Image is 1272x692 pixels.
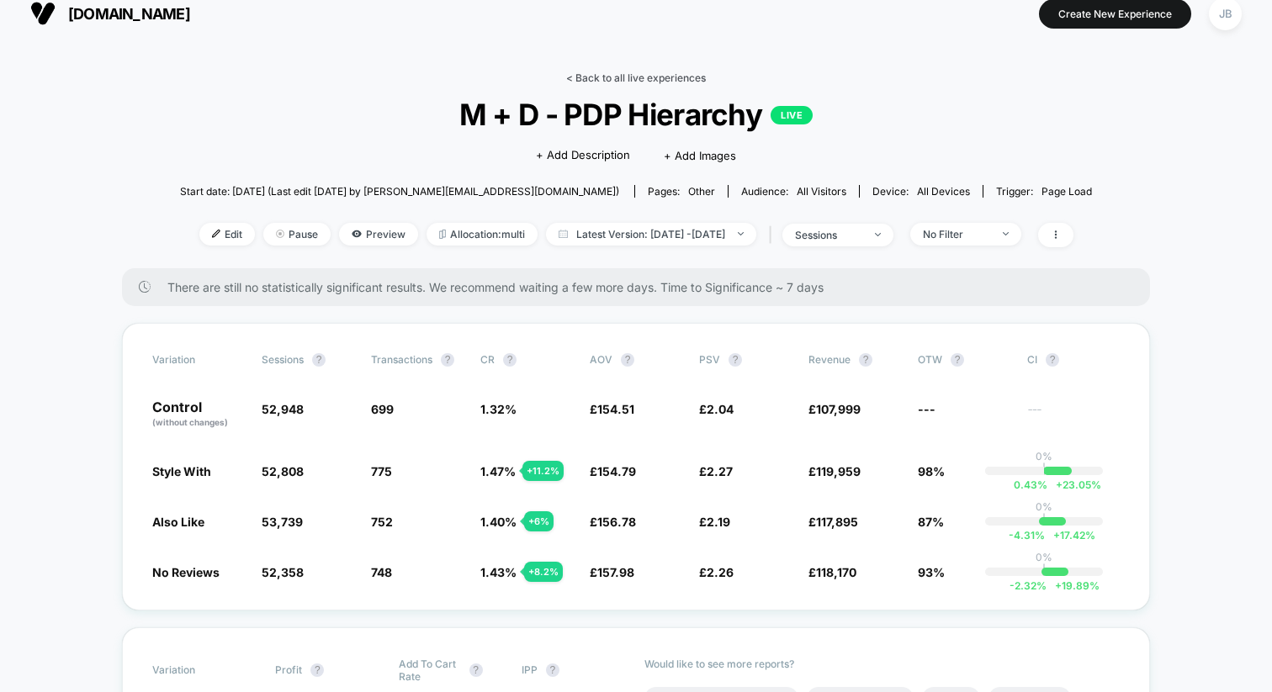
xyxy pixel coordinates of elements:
span: CR [480,353,495,366]
span: 156.78 [597,515,636,529]
span: 1.47 % [480,464,516,478]
span: 19.89 % [1047,579,1100,592]
button: ? [951,353,964,367]
span: 87% [918,515,944,529]
img: end [738,232,744,235]
span: [DOMAIN_NAME] [68,5,190,23]
span: 1.40 % [480,515,517,529]
div: Pages: [648,185,715,198]
span: £ [808,515,858,529]
span: 157.98 [597,565,634,579]
img: Visually logo [30,1,56,26]
span: 2.19 [707,515,730,529]
span: £ [699,515,730,529]
span: IPP [522,663,538,676]
button: ? [441,353,454,367]
span: 2.27 [707,464,733,478]
span: OTW [918,353,1010,367]
button: ? [546,663,559,677]
span: -4.31 % [1009,529,1045,541]
p: 0% [1036,450,1052,462]
span: 23.05 % [1047,478,1101,491]
div: + 6 % [524,511,554,531]
button: ? [859,353,872,367]
span: M + D - PDP Hierarchy [225,97,1046,132]
button: ? [469,663,483,677]
span: other [688,185,715,198]
span: Preview [339,223,418,246]
span: 0.43 % [1014,478,1047,491]
span: All Visitors [797,185,846,198]
div: No Filter [923,228,990,240]
span: Device: [859,185,983,198]
span: 17.42 % [1045,529,1095,541]
span: Style With [152,464,211,478]
span: all devices [917,185,970,198]
span: 1.32 % [480,402,517,416]
span: 748 [371,565,392,579]
span: £ [808,402,861,416]
button: ? [312,353,326,367]
span: 52,948 [262,402,304,416]
img: end [875,233,881,236]
span: Also Like [152,515,204,529]
p: | [1042,462,1046,475]
img: end [276,230,284,238]
span: --- [918,402,935,416]
span: PSV [699,353,720,366]
span: Profit [275,663,302,676]
span: 154.51 [597,402,634,416]
span: Add To Cart Rate [399,658,461,683]
button: ? [503,353,517,367]
span: 117,895 [816,515,858,529]
span: + Add Description [536,147,630,164]
span: Pause [263,223,331,246]
div: + 11.2 % [522,461,564,481]
span: £ [590,402,634,416]
span: Edit [199,223,255,246]
span: Page Load [1041,185,1092,198]
span: + [1056,478,1063,491]
span: 775 [371,464,392,478]
span: + Add Images [664,149,736,162]
div: Audience: [741,185,846,198]
p: LIVE [771,106,813,124]
span: £ [699,464,733,478]
span: Start date: [DATE] (Last edit [DATE] by [PERSON_NAME][EMAIL_ADDRESS][DOMAIN_NAME]) [180,185,619,198]
span: -2.32 % [1010,579,1047,592]
span: 107,999 [816,402,861,416]
span: + [1053,529,1060,541]
span: | [765,223,782,247]
img: edit [212,230,220,238]
span: £ [699,402,734,416]
span: 52,358 [262,565,304,579]
span: Variation [152,658,245,683]
span: £ [590,565,634,579]
p: | [1042,563,1046,576]
span: Variation [152,353,245,367]
span: 2.04 [707,402,734,416]
span: 154.79 [597,464,636,478]
span: (without changes) [152,417,228,427]
span: 2.26 [707,565,734,579]
span: 752 [371,515,393,529]
span: Sessions [262,353,304,366]
span: AOV [590,353,612,366]
span: + [1055,579,1062,592]
a: < Back to all live experiences [566,71,706,84]
img: calendar [559,230,568,238]
span: 93% [918,565,945,579]
p: | [1042,513,1046,526]
span: 98% [918,464,945,478]
span: Transactions [371,353,432,366]
span: 52,808 [262,464,304,478]
span: £ [590,515,636,529]
span: 119,959 [816,464,861,478]
span: There are still no statistically significant results. We recommend waiting a few more days . Time... [167,280,1116,294]
span: CI [1027,353,1120,367]
span: £ [808,565,856,579]
span: 53,739 [262,515,303,529]
span: --- [1027,404,1120,429]
button: ? [310,663,324,677]
span: £ [590,464,636,478]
